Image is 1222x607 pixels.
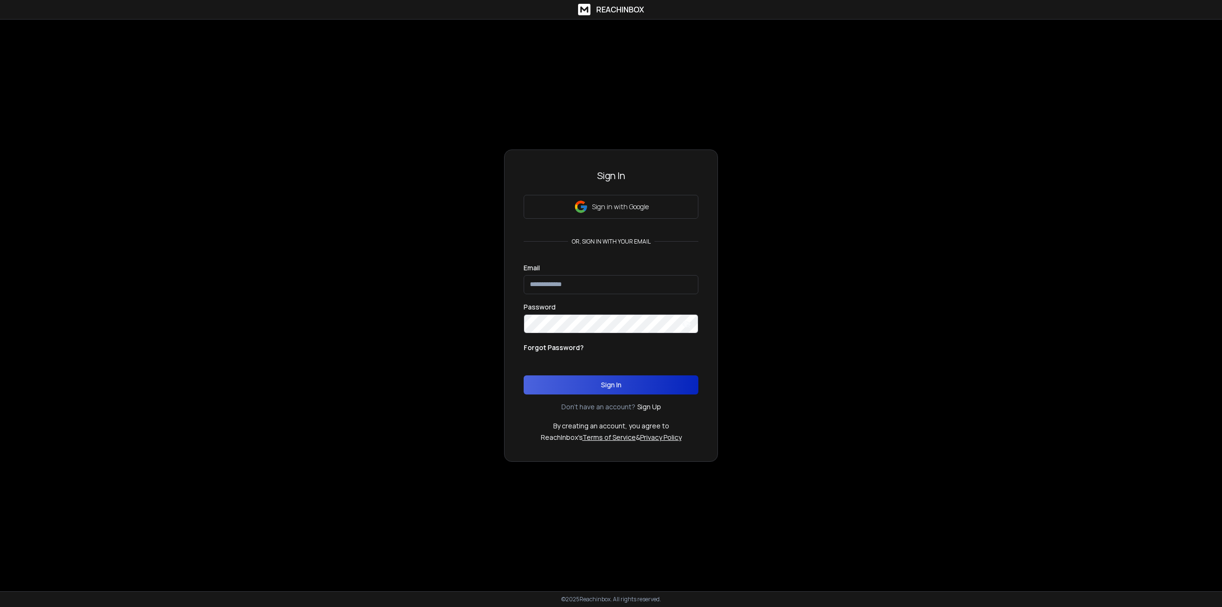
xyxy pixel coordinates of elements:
[568,238,654,245] p: or, sign in with your email
[596,4,644,15] h1: ReachInbox
[640,433,682,442] a: Privacy Policy
[524,195,698,219] button: Sign in with Google
[524,343,584,352] p: Forgot Password?
[561,402,635,412] p: Don't have an account?
[582,433,636,442] a: Terms of Service
[524,304,556,310] label: Password
[541,433,682,442] p: ReachInbox's &
[553,421,669,431] p: By creating an account, you agree to
[561,596,661,603] p: © 2025 Reachinbox. All rights reserved.
[524,375,698,394] button: Sign In
[637,402,661,412] a: Sign Up
[524,169,698,182] h3: Sign In
[524,265,540,271] label: Email
[592,202,649,212] p: Sign in with Google
[578,4,644,15] a: ReachInbox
